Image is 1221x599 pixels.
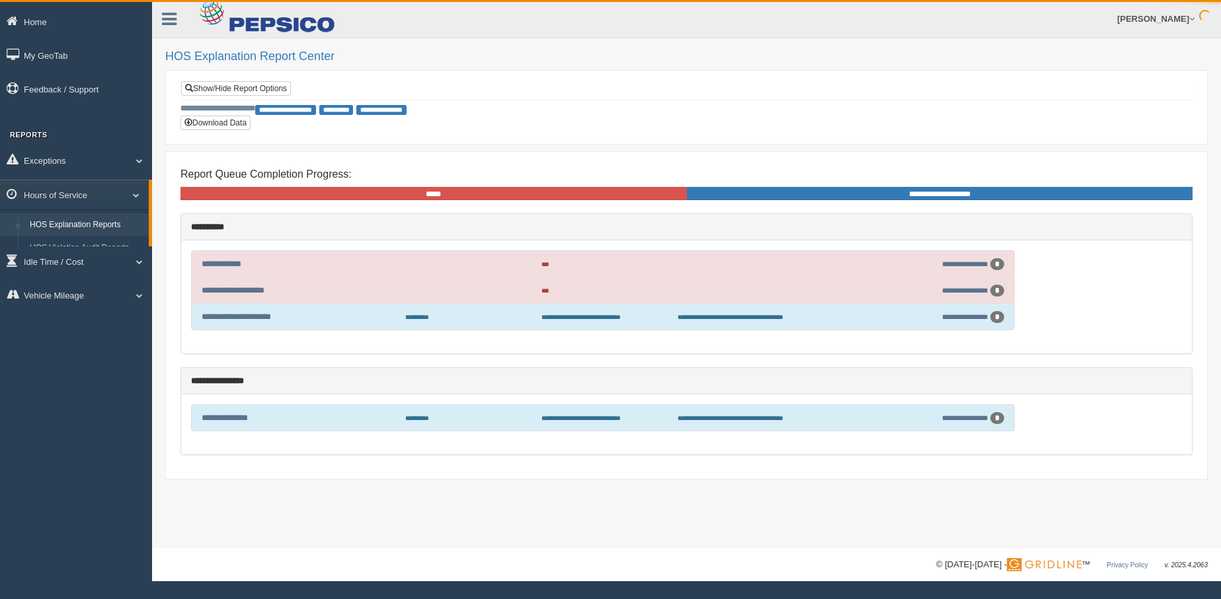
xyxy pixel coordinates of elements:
[1007,558,1082,571] img: Gridline
[1107,561,1148,569] a: Privacy Policy
[936,558,1208,572] div: © [DATE]-[DATE] - ™
[180,116,251,130] button: Download Data
[1165,561,1208,569] span: v. 2025.4.2063
[180,168,1193,180] h4: Report Queue Completion Progress:
[24,213,149,237] a: HOS Explanation Reports
[181,81,291,96] a: Show/Hide Report Options
[24,236,149,260] a: HOS Violation Audit Reports
[165,50,1208,63] h2: HOS Explanation Report Center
